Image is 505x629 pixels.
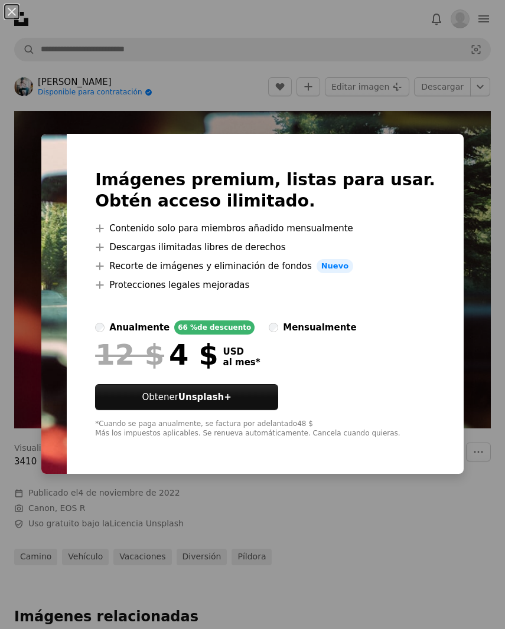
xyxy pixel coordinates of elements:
[317,259,353,273] span: Nuevo
[95,420,435,438] div: *Cuando se paga anualmente, se factura por adelantado 48 $ Más los impuestos aplicables. Se renue...
[109,320,170,335] div: anualmente
[174,320,255,335] div: 66 % de descuento
[95,169,435,212] h2: Imágenes premium, listas para usar. Obtén acceso ilimitado.
[178,392,232,402] strong: Unsplash+
[95,240,435,254] li: Descargas ilimitadas libres de derechos
[95,278,435,292] li: Protecciones legales mejoradas
[283,320,356,335] div: mensualmente
[41,134,67,474] img: photo-1667590704360-3e6786feb760
[223,346,260,357] span: USD
[95,221,435,235] li: Contenido solo para miembros añadido mensualmente
[95,323,105,332] input: anualmente66 %de descuento
[223,357,260,368] span: al mes *
[95,259,435,273] li: Recorte de imágenes y eliminación de fondos
[95,384,278,410] a: ObtenerUnsplash+
[95,339,164,370] span: 12 $
[269,323,278,332] input: mensualmente
[95,339,218,370] div: 4 $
